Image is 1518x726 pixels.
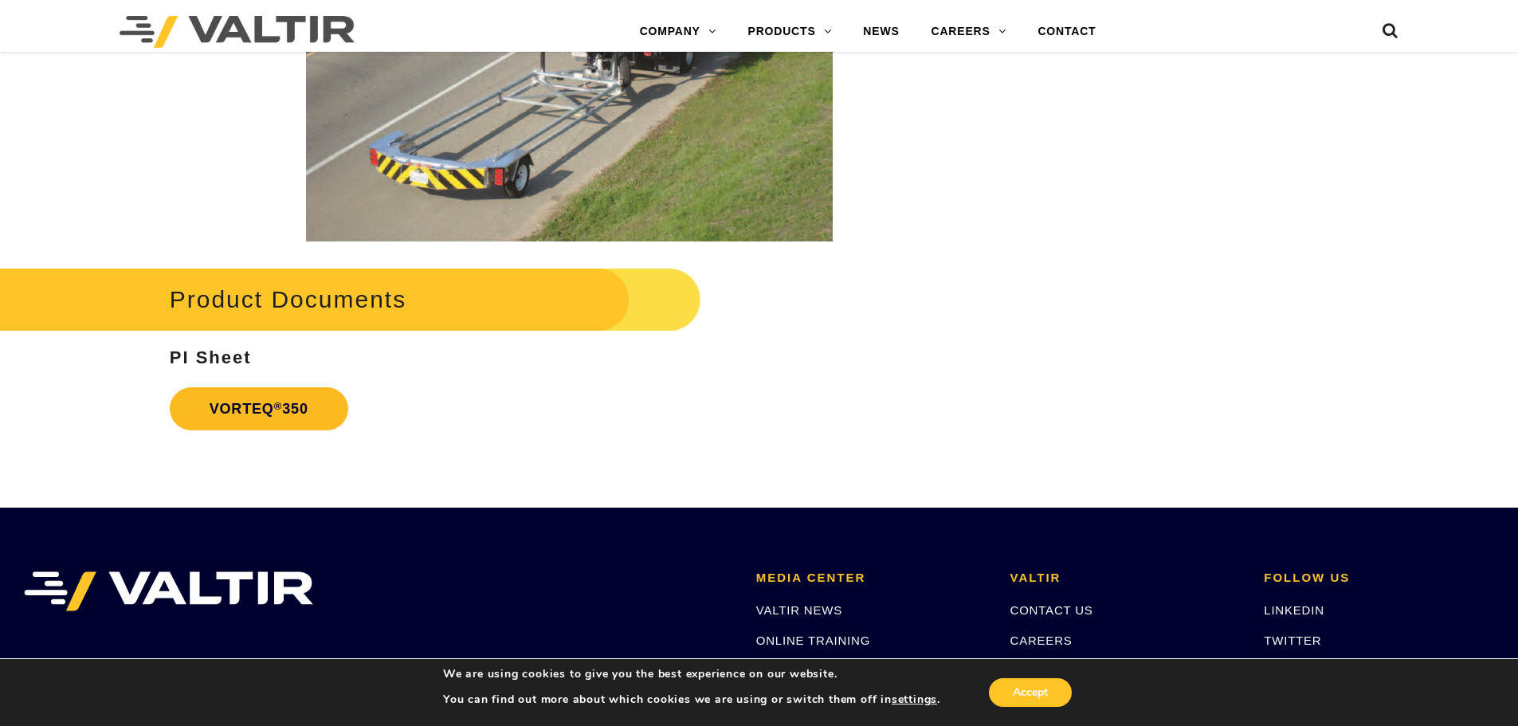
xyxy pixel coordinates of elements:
[892,693,937,707] button: settings
[170,347,252,367] strong: PI Sheet
[120,16,355,48] img: Valtir
[1010,634,1073,647] a: CAREERS
[756,634,870,647] a: ONLINE TRAINING
[1010,571,1241,585] h2: VALTIR
[1022,16,1112,48] a: CONTACT
[732,16,848,48] a: PRODUCTS
[1264,571,1494,585] h2: FOLLOW US
[916,16,1022,48] a: CAREERS
[1010,603,1093,617] a: CONTACT US
[756,603,842,617] a: VALTIR NEWS
[847,16,915,48] a: NEWS
[443,693,940,707] p: You can find out more about which cookies we are using or switch them off in .
[24,571,313,611] img: VALTIR
[989,678,1072,707] button: Accept
[756,571,987,585] h2: MEDIA CENTER
[1264,634,1321,647] a: TWITTER
[624,16,732,48] a: COMPANY
[170,387,348,430] a: VORTEQ®350
[1264,603,1324,617] a: LINKEDIN
[274,400,283,412] sup: ®
[443,667,940,681] p: We are using cookies to give you the best experience on our website.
